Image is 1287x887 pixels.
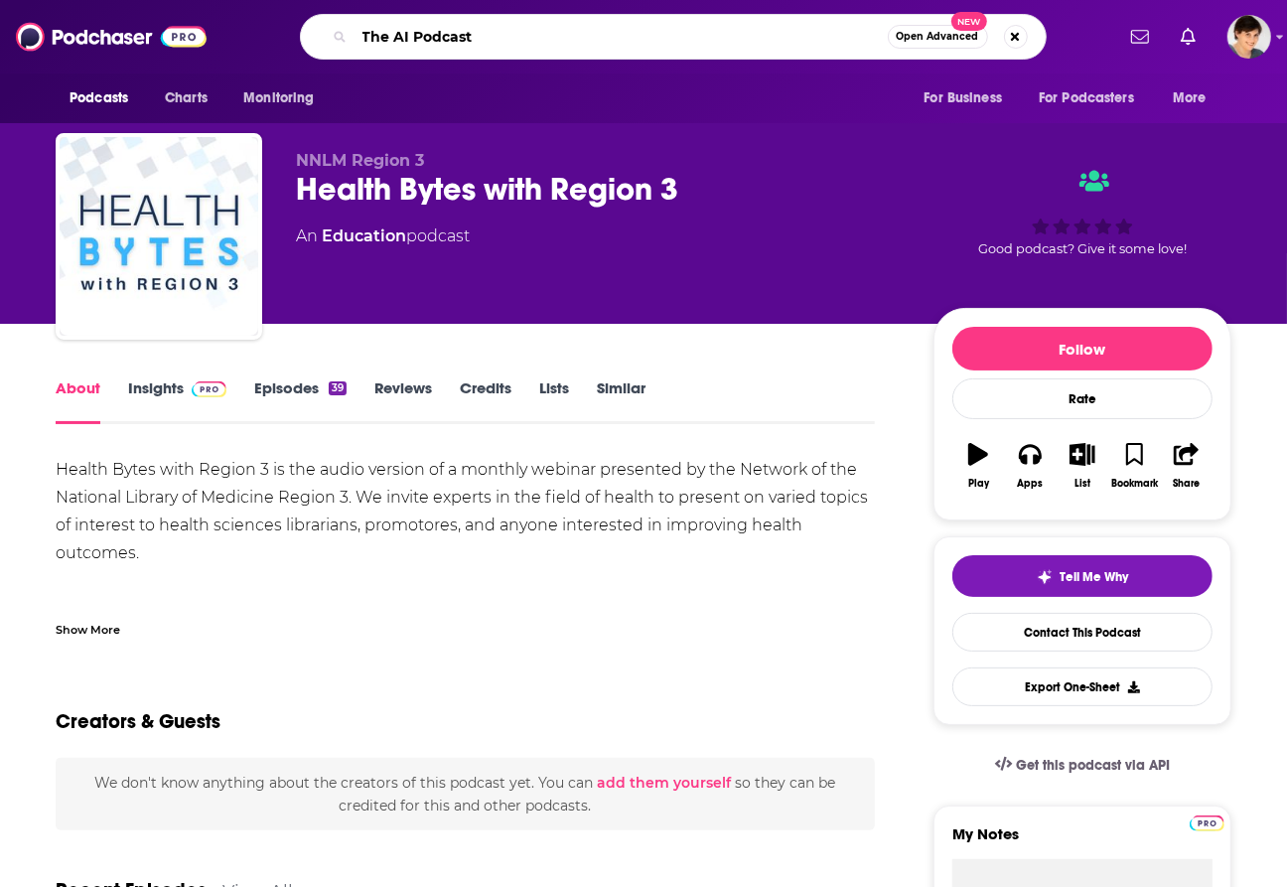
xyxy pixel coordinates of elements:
div: Search podcasts, credits, & more... [300,14,1047,60]
span: Logged in as bethwouldknow [1227,15,1271,59]
button: open menu [1026,79,1163,117]
div: Bookmark [1111,478,1158,490]
a: Episodes39 [254,378,347,424]
button: Follow [952,327,1213,370]
button: open menu [910,79,1027,117]
img: Podchaser Pro [192,381,226,397]
span: Monitoring [243,84,314,112]
a: InsightsPodchaser Pro [128,378,226,424]
a: Contact This Podcast [952,613,1213,652]
button: List [1057,430,1108,502]
button: add them yourself [597,775,731,791]
a: Lists [539,378,569,424]
button: Export One-Sheet [952,667,1213,706]
span: More [1173,84,1207,112]
button: Share [1161,430,1213,502]
span: Open Advanced [897,32,979,42]
span: Podcasts [70,84,128,112]
span: For Business [924,84,1002,112]
button: Open AdvancedNew [888,25,988,49]
span: Get this podcast via API [1016,757,1170,774]
a: Charts [152,79,219,117]
a: Education [322,226,406,245]
span: We don't know anything about the creators of this podcast yet . You can so they can be credited f... [94,774,835,813]
div: List [1074,478,1090,490]
button: open menu [56,79,154,117]
div: An podcast [296,224,470,248]
a: Reviews [374,378,432,424]
img: User Profile [1227,15,1271,59]
a: Show notifications dropdown [1173,20,1204,54]
button: open menu [229,79,340,117]
a: Get this podcast via API [979,741,1186,790]
a: Pro website [1190,813,1224,831]
div: Apps [1018,478,1044,490]
img: Health Bytes with Region 3 [60,137,258,336]
div: Good podcast? Give it some love! [933,151,1231,274]
span: New [951,12,987,31]
span: Charts [165,84,208,112]
div: Share [1173,478,1200,490]
div: Rate [952,378,1213,419]
button: Apps [1004,430,1056,502]
button: Play [952,430,1004,502]
span: NNLM Region 3 [296,151,424,170]
img: tell me why sparkle [1037,569,1053,585]
button: open menu [1159,79,1231,117]
a: Credits [460,378,511,424]
img: Podchaser - Follow, Share and Rate Podcasts [16,18,207,56]
button: tell me why sparkleTell Me Why [952,555,1213,597]
button: Bookmark [1108,430,1160,502]
button: Show profile menu [1227,15,1271,59]
a: About [56,378,100,424]
label: My Notes [952,824,1213,859]
span: For Podcasters [1039,84,1134,112]
span: Tell Me Why [1061,569,1129,585]
input: Search podcasts, credits, & more... [355,21,888,53]
span: Good podcast? Give it some love! [978,241,1187,256]
div: 39 [329,381,347,395]
a: Show notifications dropdown [1123,20,1157,54]
img: Podchaser Pro [1190,815,1224,831]
a: Similar [597,378,645,424]
div: Play [968,478,989,490]
h2: Creators & Guests [56,709,220,734]
div: Health Bytes with Region 3 is the audio version of a monthly webinar presented by the Network of ... [56,456,875,678]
